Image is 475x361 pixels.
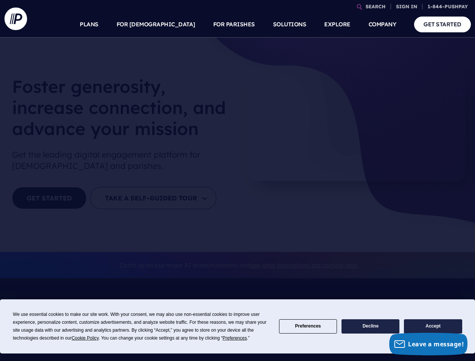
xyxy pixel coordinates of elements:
button: Preferences [279,319,337,334]
a: EXPLORE [324,11,351,38]
button: Leave a message! [389,333,467,355]
span: Preferences [223,335,247,341]
button: Decline [341,319,399,334]
a: FOR PARISHES [213,11,255,38]
button: Accept [404,319,462,334]
a: SOLUTIONS [273,11,307,38]
a: FOR [DEMOGRAPHIC_DATA] [117,11,195,38]
a: COMPANY [369,11,396,38]
span: Leave a message! [408,340,464,348]
div: We use essential cookies to make our site work. With your consent, we may also use non-essential ... [13,311,270,342]
a: GET STARTED [414,17,471,32]
a: PLANS [80,11,99,38]
span: Cookie Policy [71,335,99,341]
